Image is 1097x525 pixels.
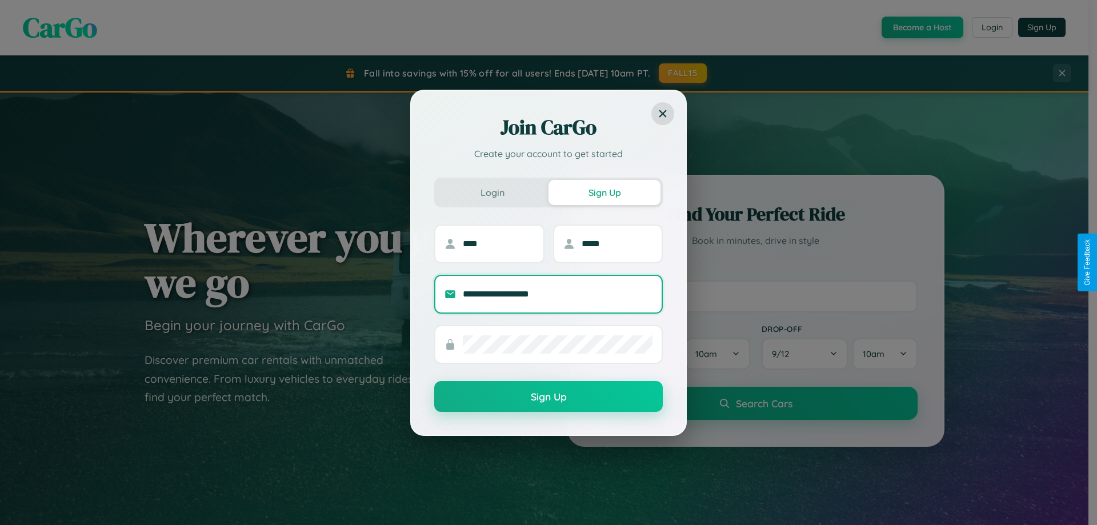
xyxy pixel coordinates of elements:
h2: Join CarGo [434,114,663,141]
p: Create your account to get started [434,147,663,161]
button: Sign Up [548,180,660,205]
div: Give Feedback [1083,239,1091,286]
button: Sign Up [434,381,663,412]
button: Login [437,180,548,205]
